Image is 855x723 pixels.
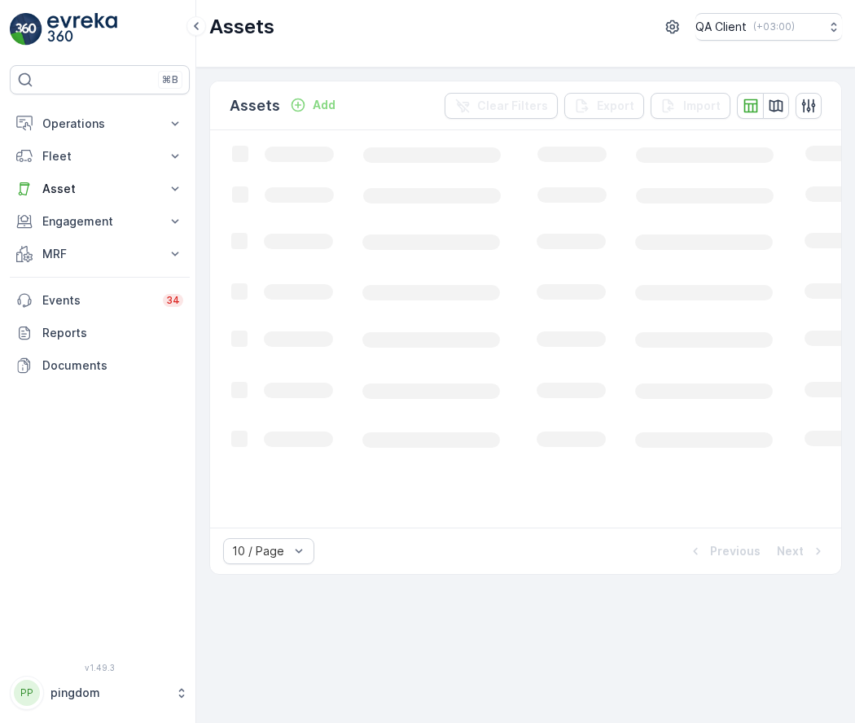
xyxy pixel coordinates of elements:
[14,680,40,706] div: PP
[695,19,747,35] p: QA Client
[683,98,721,114] p: Import
[10,663,190,673] span: v 1.49.3
[42,325,183,341] p: Reports
[10,205,190,238] button: Engagement
[753,20,795,33] p: ( +03:00 )
[651,93,730,119] button: Import
[564,93,644,119] button: Export
[313,97,335,113] p: Add
[162,73,178,86] p: ⌘B
[209,14,274,40] p: Assets
[47,13,117,46] img: logo_light-DOdMpM7g.png
[10,349,190,382] a: Documents
[695,13,842,41] button: QA Client(+03:00)
[10,284,190,317] a: Events34
[42,357,183,374] p: Documents
[477,98,548,114] p: Clear Filters
[10,317,190,349] a: Reports
[597,98,634,114] p: Export
[42,292,153,309] p: Events
[10,13,42,46] img: logo
[10,107,190,140] button: Operations
[775,541,828,561] button: Next
[166,294,180,307] p: 34
[445,93,558,119] button: Clear Filters
[710,543,761,559] p: Previous
[42,116,157,132] p: Operations
[42,181,157,197] p: Asset
[42,148,157,164] p: Fleet
[10,140,190,173] button: Fleet
[230,94,280,117] p: Assets
[686,541,762,561] button: Previous
[10,676,190,710] button: PPpingdom
[50,685,167,701] p: pingdom
[42,213,157,230] p: Engagement
[10,173,190,205] button: Asset
[777,543,804,559] p: Next
[10,238,190,270] button: MRF
[283,95,342,115] button: Add
[42,246,157,262] p: MRF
